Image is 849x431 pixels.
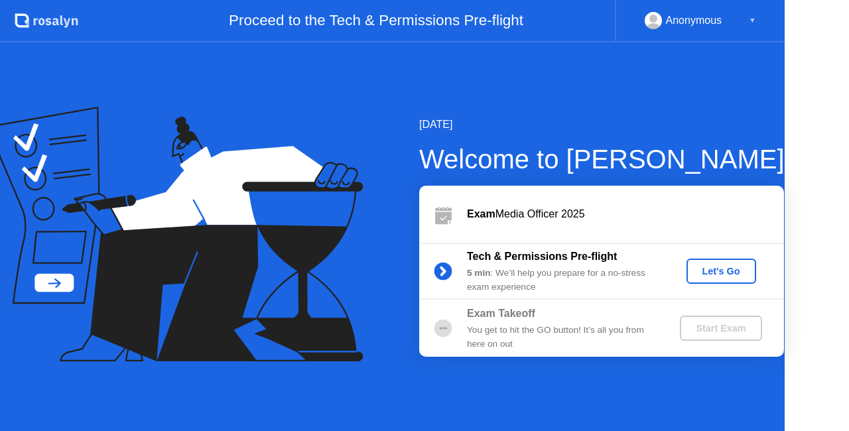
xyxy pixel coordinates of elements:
[692,266,751,277] div: Let's Go
[467,206,784,222] div: Media Officer 2025
[467,267,658,294] div: : We’ll help you prepare for a no-stress exam experience
[467,251,617,262] b: Tech & Permissions Pre-flight
[467,324,658,351] div: You get to hit the GO button! It’s all you from here on out
[467,268,491,278] b: 5 min
[419,139,785,179] div: Welcome to [PERSON_NAME]
[419,117,785,133] div: [DATE]
[680,316,761,341] button: Start Exam
[467,208,495,219] b: Exam
[686,259,756,284] button: Let's Go
[467,308,535,319] b: Exam Takeoff
[685,323,756,334] div: Start Exam
[749,12,755,29] div: ▼
[666,12,722,29] div: Anonymous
